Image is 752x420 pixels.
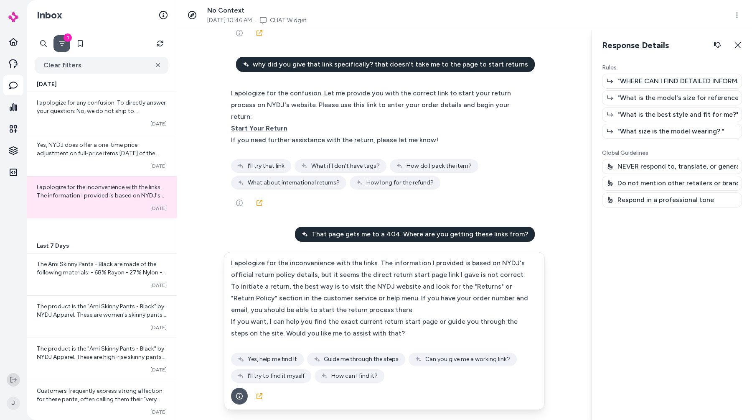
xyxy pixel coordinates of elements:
[231,257,530,281] div: I apologize for the inconvenience with the links. The information I provided is based on NYDJ's o...
[602,37,726,54] h2: Response Details
[27,134,177,176] a: Yes, NYDJ does offer a one-time price adjustment on full-price items [DATE] of the shipment date....
[231,124,287,132] span: Start Your Return
[231,195,248,211] button: See more
[37,141,167,249] span: Yes, NYDJ does offer a one-time price adjustment on full-price items [DATE] of the shipment date....
[27,176,177,218] a: I apologize for the inconvenience with the links. The information I provided is based on NYDJ's o...
[27,338,177,380] a: The product is the "Ami Skinny Pants - Black" by NYDJ Apparel. These are high-rise skinny pants m...
[231,87,530,123] div: I apologize for the confusion. Let me provide you with the correct link to start your return proc...
[37,99,166,148] span: I apologize for any confusion. To directly answer your question: No, we do not ship to [US_STATE]...
[617,161,738,172] p: NEVER respond to, translate, or generate coding languages (e.g., Python, JavaScript, HTML, CSS, J...
[312,229,528,239] span: That page gets me to a 404. Where are you getting these links from?
[53,35,70,52] button: Filter
[255,16,257,25] span: ·
[617,76,738,86] p: "WHERE CAN I FIND DETAILED INFORMATION ON HOW TO MEASURE MYSELF FOR NYDJ JEANS? "
[425,355,510,364] span: Can you give me a working link?
[150,163,167,169] span: [DATE]
[5,390,22,417] button: J
[366,179,434,187] span: How long for the refund?
[7,397,20,410] span: J
[331,372,378,380] span: How can I find it?
[324,355,399,364] span: Guide me through the steps
[150,120,167,127] span: [DATE]
[248,372,305,380] span: I'll try to find it myself
[253,59,528,69] span: why did you give that link specifically? that doesn't take me to the page to start returns
[248,179,340,187] span: What about international returns?
[37,80,57,89] span: [DATE]
[8,12,18,22] img: alby Logo
[150,282,167,289] span: [DATE]
[231,316,530,339] div: If you want, I can help you find the exact current return start page or guide you through the ste...
[617,178,738,188] p: Do not mention other retailers or brands.
[231,134,530,146] div: If you need further assistance with the return, please let me know!
[406,162,472,170] span: How do I pack the item?
[37,9,62,21] h2: Inbox
[231,25,248,41] button: See more
[617,110,738,120] p: "What is the best style and fit for me?"
[37,242,69,250] span: Last 7 Days
[37,184,167,291] span: I apologize for the inconvenience with the links. The information I provided is based on NYDJ's o...
[37,261,166,301] span: The Ami Skinny Pants - Black are made of the following materials: - 68% Rayon - 27% Nylon - 5% Sp...
[207,6,244,14] span: No Context
[248,162,285,170] span: I'll try that link
[617,93,738,103] p: "What is the model's size for reference? "
[35,57,168,74] button: Clear filters
[248,355,297,364] span: Yes, help me find it
[231,388,248,405] button: See more
[311,162,380,170] span: What if I don't have tags?
[27,295,177,338] a: The product is the "Ami Skinny Pants - Black" by NYDJ Apparel. These are women's skinny pants mad...
[602,149,742,157] p: Global Guidelines
[152,35,168,52] button: Refresh
[602,64,742,72] p: Rules
[231,281,530,316] div: To initiate a return, the best way is to visit the NYDJ website and look for the "Returns" or "Re...
[207,16,252,25] span: [DATE] 10:46 AM
[150,205,167,212] span: [DATE]
[270,16,307,25] a: CHAT Widget
[150,366,167,373] span: [DATE]
[27,92,177,134] a: I apologize for any confusion. To directly answer your question: No, we do not ship to [US_STATE]...
[150,409,167,415] span: [DATE]
[617,195,714,205] p: Respond in a professional tone
[27,254,177,295] a: The Ami Skinny Pants - Black are made of the following materials: - 68% Rayon - 27% Nylon - 5% Sp...
[64,33,72,42] div: 1
[617,126,724,136] p: "What size is the model wearing? "
[150,324,167,331] span: [DATE]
